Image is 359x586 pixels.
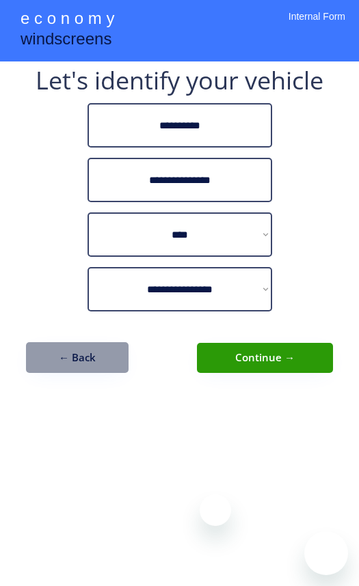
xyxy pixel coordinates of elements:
iframe: Button to launch messaging window [304,531,348,575]
div: Internal Form [289,10,345,41]
div: windscreens [21,27,111,54]
div: Let's identify your vehicle [36,68,323,93]
button: Continue → [197,343,333,373]
iframe: Close message [200,494,231,526]
div: e c o n o m y [21,7,114,33]
button: ← Back [26,342,129,373]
